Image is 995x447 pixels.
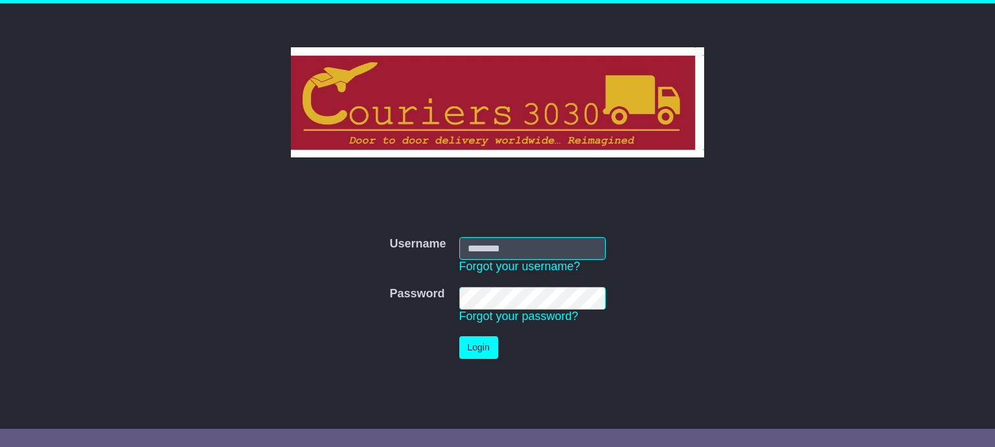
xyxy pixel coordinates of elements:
[389,287,444,301] label: Password
[291,47,705,157] img: Couriers 3030
[459,260,580,273] a: Forgot your username?
[459,310,578,323] a: Forgot your password?
[459,336,498,359] button: Login
[389,237,446,251] label: Username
